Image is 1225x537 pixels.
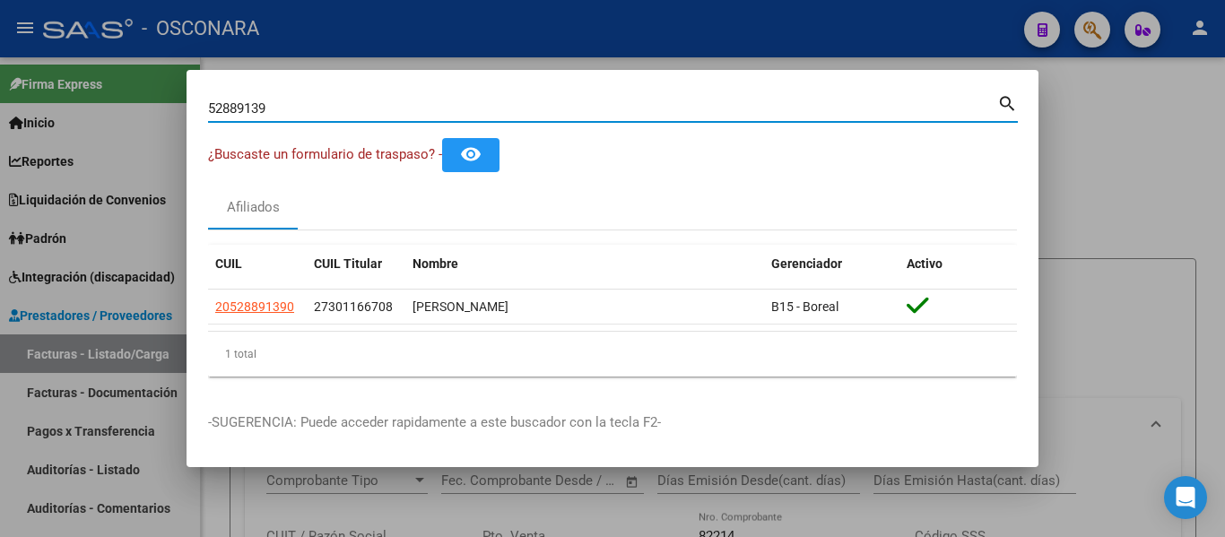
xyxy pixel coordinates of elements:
[314,256,382,271] span: CUIL Titular
[208,146,442,162] span: ¿Buscaste un formulario de traspaso? -
[1164,476,1207,519] div: Open Intercom Messenger
[227,197,280,218] div: Afiliados
[997,91,1018,113] mat-icon: search
[208,332,1017,377] div: 1 total
[208,245,307,283] datatable-header-cell: CUIL
[907,256,943,271] span: Activo
[307,245,405,283] datatable-header-cell: CUIL Titular
[413,256,458,271] span: Nombre
[764,245,899,283] datatable-header-cell: Gerenciador
[460,143,482,165] mat-icon: remove_red_eye
[314,299,393,314] span: 27301166708
[413,297,757,317] div: [PERSON_NAME]
[771,256,842,271] span: Gerenciador
[405,245,764,283] datatable-header-cell: Nombre
[208,412,1017,433] p: -SUGERENCIA: Puede acceder rapidamente a este buscador con la tecla F2-
[899,245,1017,283] datatable-header-cell: Activo
[771,299,838,314] span: B15 - Boreal
[215,299,294,314] span: 20528891390
[215,256,242,271] span: CUIL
